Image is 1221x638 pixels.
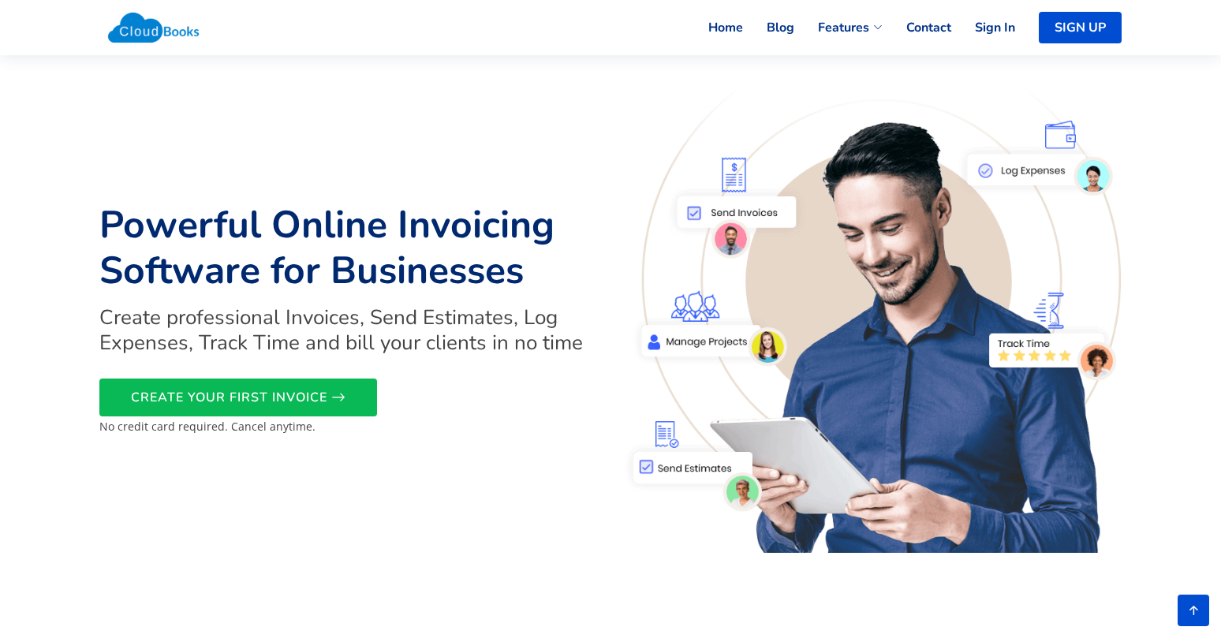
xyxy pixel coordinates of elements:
h2: Create professional Invoices, Send Estimates, Log Expenses, Track Time and bill your clients in n... [99,305,601,354]
a: SIGN UP [1039,12,1122,43]
a: Contact [883,10,951,45]
img: Cloudbooks Logo [99,4,207,51]
a: Sign In [951,10,1015,45]
a: CREATE YOUR FIRST INVOICE [99,379,377,416]
small: No credit card required. Cancel anytime. [99,419,316,434]
a: Home [685,10,743,45]
a: Blog [743,10,794,45]
span: Features [818,18,869,37]
a: Features [794,10,883,45]
h1: Powerful Online Invoicing Software for Businesses [99,203,601,293]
